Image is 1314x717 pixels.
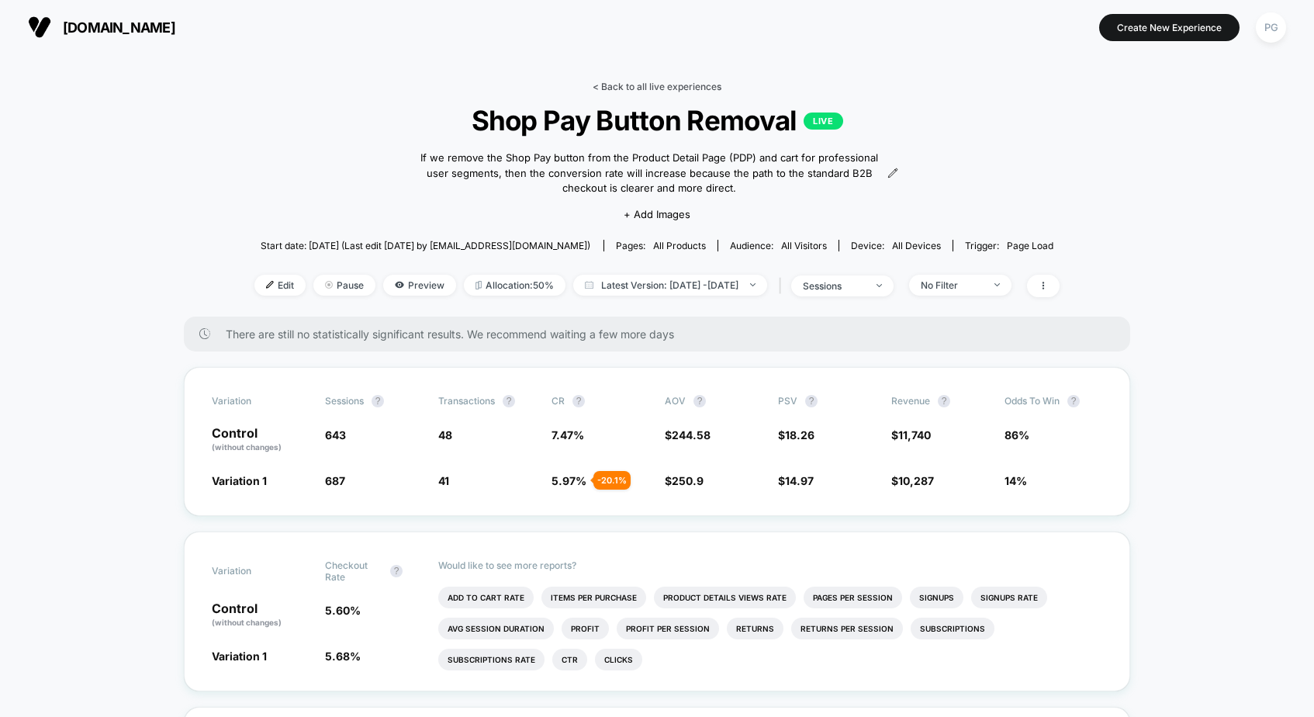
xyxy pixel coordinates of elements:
img: rebalance [475,281,482,289]
span: 7.47 % [552,428,584,442]
span: Start date: [DATE] (Last edit [DATE] by [EMAIL_ADDRESS][DOMAIN_NAME]) [261,240,590,251]
span: 10,287 [898,474,934,487]
p: Would like to see more reports? [438,559,1102,571]
span: Page Load [1007,240,1053,251]
span: Shop Pay Button Removal [295,104,1019,137]
span: Transactions [438,395,495,407]
span: Revenue [891,395,930,407]
span: [DOMAIN_NAME] [63,19,175,36]
li: Signups Rate [971,587,1047,608]
li: Signups [910,587,963,608]
div: sessions [803,280,865,292]
li: Subscriptions Rate [438,649,545,670]
span: All Visitors [781,240,827,251]
li: Profit [562,618,609,639]
span: Sessions [325,395,364,407]
span: 250.9 [672,474,704,487]
span: CR [552,395,565,407]
span: AOV [665,395,686,407]
a: < Back to all live experiences [593,81,721,92]
div: No Filter [921,279,983,291]
span: (without changes) [212,618,282,627]
img: edit [266,281,274,289]
span: Variation [212,559,297,583]
span: Odds to Win [1005,395,1090,407]
span: all products [653,240,706,251]
span: 687 [325,474,345,487]
li: Returns Per Session [791,618,903,639]
span: all devices [892,240,941,251]
button: ? [390,565,403,577]
li: Avg Session Duration [438,618,554,639]
span: 14% [1005,474,1027,487]
img: Visually logo [28,16,51,39]
span: Variation 1 [212,474,267,487]
span: 643 [325,428,346,442]
img: end [750,283,756,286]
span: | [775,275,791,297]
span: (without changes) [212,442,282,452]
li: Product Details Views Rate [654,587,796,608]
button: ? [503,395,515,407]
span: $ [665,474,704,487]
span: $ [891,474,934,487]
span: Checkout Rate [325,559,382,583]
button: ? [693,395,706,407]
span: Variation 1 [212,649,267,663]
button: ? [938,395,950,407]
span: 86% [1005,428,1029,442]
span: 5.68 % [325,649,361,663]
button: ? [805,395,818,407]
span: 48 [438,428,452,442]
span: 5.60 % [325,604,361,617]
span: PSV [778,395,797,407]
span: 5.97 % [552,474,586,487]
img: end [994,283,1000,286]
span: + Add Images [624,208,690,220]
p: Control [212,602,309,629]
span: Device: [839,240,953,251]
img: end [325,281,333,289]
span: Allocation: 50% [464,275,565,296]
span: 244.58 [672,428,711,442]
li: Profit Per Session [617,618,719,639]
span: Variation [212,395,297,407]
div: - 20.1 % [593,471,631,490]
span: Edit [254,275,306,296]
button: Create New Experience [1099,14,1240,41]
span: 14.97 [785,474,814,487]
span: $ [778,428,814,442]
div: PG [1256,12,1286,43]
button: ? [572,395,585,407]
li: Pages Per Session [804,587,902,608]
button: [DOMAIN_NAME] [23,15,180,40]
span: 18.26 [785,428,814,442]
button: ? [372,395,384,407]
span: $ [891,428,931,442]
div: Audience: [730,240,827,251]
span: Pause [313,275,375,296]
p: LIVE [804,113,842,130]
p: Control [212,427,309,453]
span: 11,740 [898,428,931,442]
button: ? [1067,395,1080,407]
span: $ [778,474,814,487]
li: Ctr [552,649,587,670]
span: Latest Version: [DATE] - [DATE] [573,275,767,296]
img: end [877,284,882,287]
img: calendar [585,281,593,289]
li: Items Per Purchase [541,587,646,608]
span: If we remove the Shop Pay button from the Product Detail Page (PDP) and cart for professional use... [416,151,884,196]
span: There are still no statistically significant results. We recommend waiting a few more days [226,327,1099,341]
li: Subscriptions [911,618,994,639]
li: Clicks [595,649,642,670]
div: Trigger: [965,240,1053,251]
span: Preview [383,275,456,296]
span: $ [665,428,711,442]
li: Returns [727,618,783,639]
span: 41 [438,474,449,487]
li: Add To Cart Rate [438,587,534,608]
button: PG [1251,12,1291,43]
div: Pages: [616,240,706,251]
